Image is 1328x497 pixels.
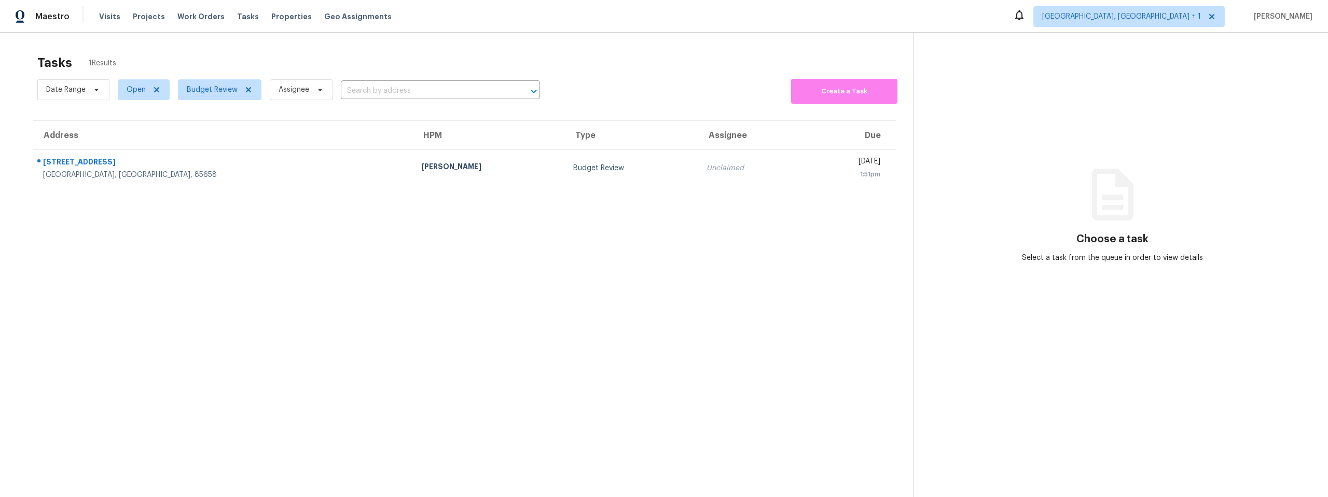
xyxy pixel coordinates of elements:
[805,121,896,150] th: Due
[89,58,116,68] span: 1 Results
[1013,253,1212,263] div: Select a task from the queue in order to view details
[1076,234,1149,244] h3: Choose a task
[133,11,165,22] span: Projects
[127,85,146,95] span: Open
[187,85,238,95] span: Budget Review
[46,85,86,95] span: Date Range
[796,86,892,98] span: Create a Task
[35,11,70,22] span: Maestro
[1250,11,1312,22] span: [PERSON_NAME]
[421,161,557,174] div: [PERSON_NAME]
[43,157,405,170] div: [STREET_ADDRESS]
[177,11,225,22] span: Work Orders
[565,121,698,150] th: Type
[324,11,392,22] span: Geo Assignments
[413,121,565,150] th: HPM
[43,170,405,180] div: [GEOGRAPHIC_DATA], [GEOGRAPHIC_DATA], 85658
[279,85,309,95] span: Assignee
[813,156,880,169] div: [DATE]
[527,84,541,99] button: Open
[707,163,797,173] div: Unclaimed
[237,13,259,20] span: Tasks
[271,11,312,22] span: Properties
[698,121,805,150] th: Assignee
[791,79,897,104] button: Create a Task
[813,169,880,180] div: 1:51pm
[341,83,511,99] input: Search by address
[33,121,413,150] th: Address
[37,58,72,68] h2: Tasks
[99,11,120,22] span: Visits
[573,163,690,173] div: Budget Review
[1042,11,1201,22] span: [GEOGRAPHIC_DATA], [GEOGRAPHIC_DATA] + 1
